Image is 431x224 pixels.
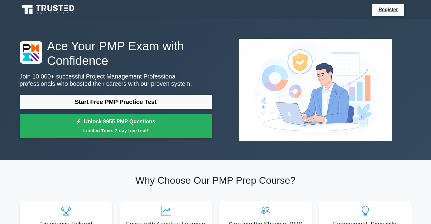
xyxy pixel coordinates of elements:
a: Register [375,6,401,13]
a: Unlock 9955 PMP QuestionsLimited Time: 7-day free trial! [20,114,212,138]
h1: Ace Your PMP Exam with Confidence [20,39,212,68]
p: Join 10,000+ successful Project Management Professional professionals who boosted their careers w... [20,73,212,87]
img: Project Management Professional Preview [234,34,397,145]
a: Start Free PMP Practice Test [20,95,212,109]
h2: Why Choose Our PMP Prep Course? [20,175,412,186]
small: Limited Time: 7-day free trial! [27,127,204,134]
